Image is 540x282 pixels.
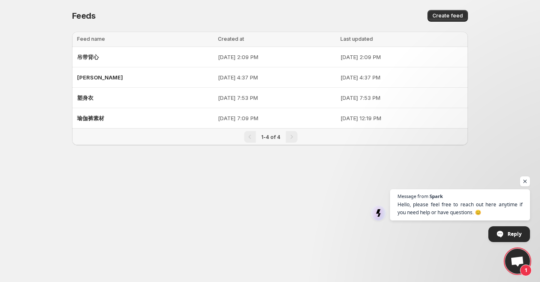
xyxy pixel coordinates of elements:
[77,94,93,101] span: 塑身衣
[430,194,443,198] span: Spark
[72,11,96,21] span: Feeds
[397,200,522,216] span: Hello, please feel free to reach out here anytime if you need help or have questions. 😊
[77,74,123,81] span: [PERSON_NAME]
[218,94,335,102] p: [DATE] 7:53 PM
[261,134,280,140] span: 1-4 of 4
[507,227,522,241] span: Reply
[340,36,373,42] span: Last updated
[520,265,532,276] span: 1
[77,36,105,42] span: Feed name
[340,53,463,61] p: [DATE] 2:09 PM
[218,53,335,61] p: [DATE] 2:09 PM
[340,94,463,102] p: [DATE] 7:53 PM
[218,114,335,122] p: [DATE] 7:09 PM
[77,115,104,121] span: 瑜伽裤素材
[397,194,428,198] span: Message from
[432,12,463,19] span: Create feed
[340,73,463,82] p: [DATE] 4:37 PM
[72,128,468,145] nav: Pagination
[505,249,530,274] div: Open chat
[340,114,463,122] p: [DATE] 12:19 PM
[77,54,99,60] span: 吊带背心
[218,36,244,42] span: Created at
[427,10,468,22] button: Create feed
[218,73,335,82] p: [DATE] 4:37 PM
